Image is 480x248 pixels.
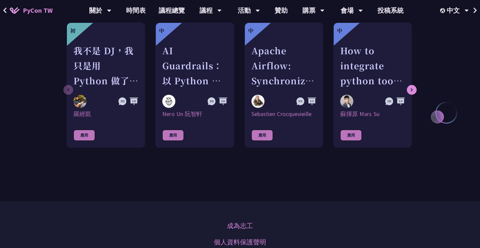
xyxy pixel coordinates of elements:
[73,43,138,88] div: 我不是 DJ，我只是用 Python 做了一個會聽歌的工具
[333,23,412,148] a: 中 How to integrate python tools with Apache Iceberg to build ETLT pipeline on Shift-Left Architec...
[251,43,316,88] div: Apache Airflow: Synchronizing Datasets across Multiple instances
[23,6,53,15] span: PyCon TW
[159,27,164,35] div: 中
[70,27,75,35] div: 初
[251,130,273,141] div: 應用
[214,237,266,247] a: 個人資料保護聲明
[340,110,405,118] div: 蘇揮原 Mars Su
[155,23,234,148] a: 中 AI Guardrails：以 Python 構建企業級 LLM 安全防護策略 Nero Un 阮智軒 Nero Un 阮智軒 應用
[162,43,227,88] div: AI Guardrails：以 Python 構建企業級 LLM 安全防護策略
[251,95,264,108] img: Sebastien Crocquevieille
[248,27,253,35] div: 中
[73,110,138,118] div: 羅經凱
[73,95,87,108] img: 羅經凱
[73,130,95,141] div: 應用
[3,2,59,19] a: PyCon TW
[162,95,175,108] img: Nero Un 阮智軒
[251,110,316,118] div: Sebastien Crocquevieille
[440,8,447,13] img: Locale Icon
[162,130,184,141] div: 應用
[162,110,227,118] div: Nero Un 阮智軒
[340,95,353,108] img: 蘇揮原 Mars Su
[340,130,362,141] div: 應用
[340,43,405,88] div: How to integrate python tools with Apache Iceberg to build ETLT pipeline on Shift-Left Architecture
[67,23,145,148] a: 初 我不是 DJ，我只是用 Python 做了一個會聽歌的工具 羅經凱 羅經凱 應用
[245,23,323,148] a: 中 Apache Airflow: Synchronizing Datasets across Multiple instances Sebastien Crocquevieille Sebas...
[337,27,342,35] div: 中
[10,7,20,14] img: Home icon of PyCon TW 2025
[227,221,253,231] a: 成為志工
